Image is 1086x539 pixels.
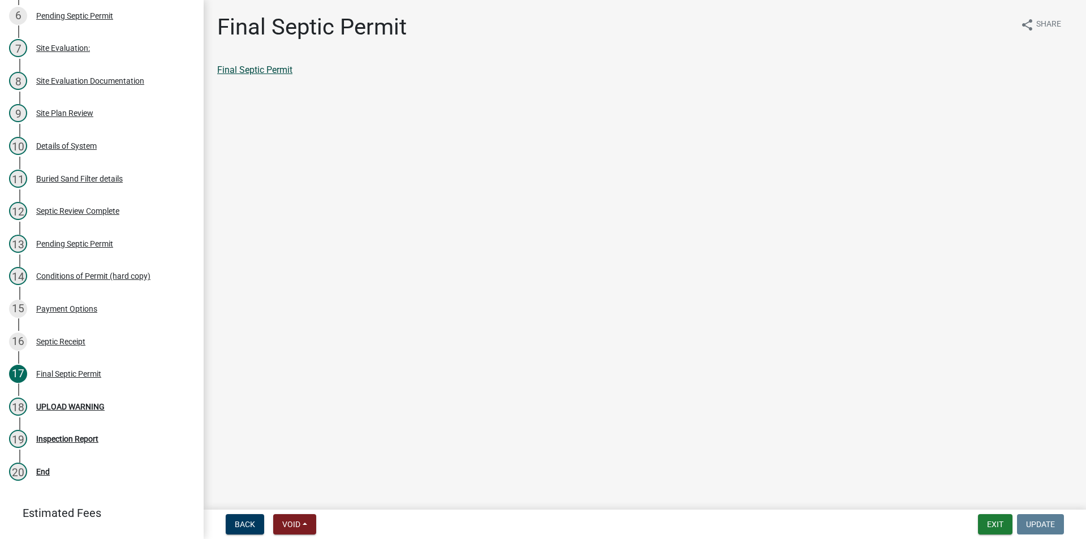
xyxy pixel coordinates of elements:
button: Back [226,514,264,534]
div: Pending Septic Permit [36,240,113,248]
div: Payment Options [36,305,97,313]
div: 17 [9,365,27,383]
div: Septic Receipt [36,338,85,346]
div: Site Plan Review [36,109,93,117]
a: Estimated Fees [9,502,186,524]
div: Final Septic Permit [36,370,101,378]
div: Site Evaluation Documentation [36,77,144,85]
div: 11 [9,170,27,188]
div: Buried Sand Filter details [36,175,123,183]
button: Void [273,514,316,534]
div: 12 [9,202,27,220]
span: Update [1026,520,1055,529]
div: 10 [9,137,27,155]
div: 15 [9,300,27,318]
div: Conditions of Permit (hard copy) [36,272,150,280]
div: Septic Review Complete [36,207,119,215]
div: 18 [9,398,27,416]
div: 13 [9,235,27,253]
div: 9 [9,104,27,122]
div: 8 [9,72,27,90]
div: 7 [9,39,27,57]
button: Exit [978,514,1012,534]
div: Inspection Report [36,435,98,443]
div: 16 [9,333,27,351]
div: End [36,468,50,476]
div: Site Evaluation: [36,44,90,52]
div: UPLOAD WARNING [36,403,105,411]
div: Details of System [36,142,97,150]
span: Void [282,520,300,529]
button: Update [1017,514,1064,534]
span: Share [1036,18,1061,32]
span: Back [235,520,255,529]
a: Final Septic Permit [217,64,292,75]
div: Pending Septic Permit [36,12,113,20]
div: 19 [9,430,27,448]
div: 14 [9,267,27,285]
div: 6 [9,7,27,25]
i: share [1020,18,1034,32]
div: 20 [9,463,27,481]
h1: Final Septic Permit [217,14,407,41]
button: shareShare [1011,14,1070,36]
